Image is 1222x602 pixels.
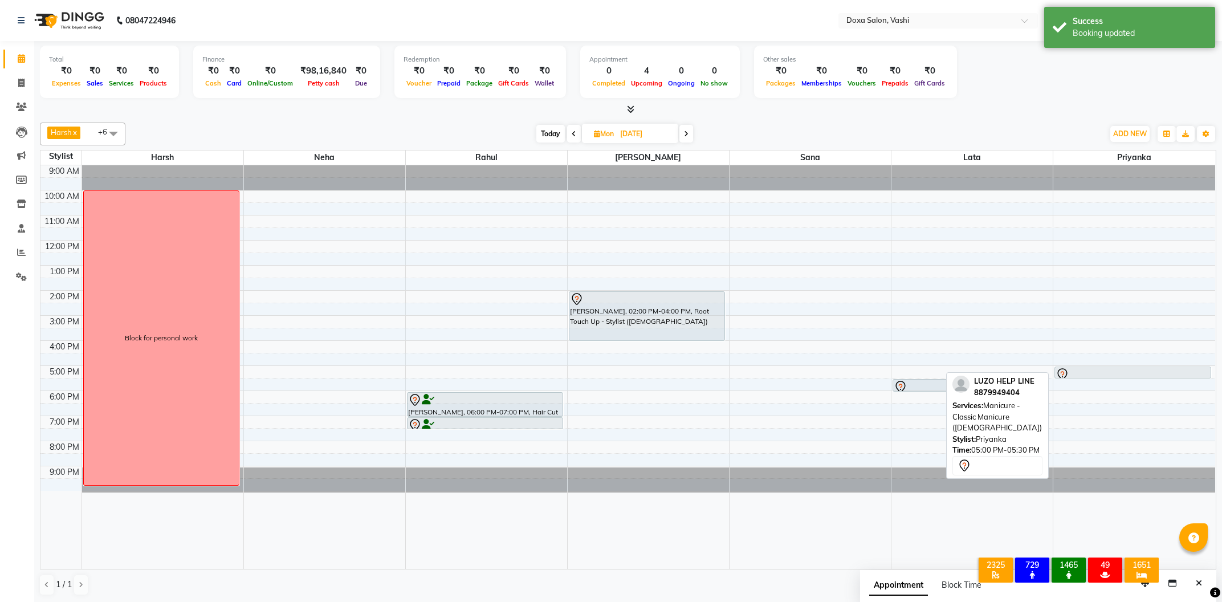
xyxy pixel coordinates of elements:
[40,150,82,162] div: Stylist
[879,79,911,87] span: Prepaids
[532,64,557,78] div: ₹0
[698,64,731,78] div: 0
[137,79,170,87] span: Products
[911,79,948,87] span: Gift Cards
[698,79,731,87] span: No show
[763,64,799,78] div: ₹0
[434,79,463,87] span: Prepaid
[43,241,82,253] div: 12:00 PM
[952,401,983,410] span: Services:
[799,79,845,87] span: Memberships
[942,580,981,590] span: Block Time
[49,64,84,78] div: ₹0
[1017,560,1047,570] div: 729
[202,64,224,78] div: ₹0
[569,292,724,340] div: [PERSON_NAME], 02:00 PM-04:00 PM, Root Touch Up - Stylist ([DEMOGRAPHIC_DATA])
[408,418,563,429] div: [PERSON_NAME], 07:00 PM-07:30 PM, Shave - Express [PERSON_NAME] ([DEMOGRAPHIC_DATA])
[406,150,567,165] span: Rahul
[763,79,799,87] span: Packages
[589,79,628,87] span: Completed
[47,266,82,278] div: 1:00 PM
[463,79,495,87] span: Package
[125,5,176,36] b: 08047224946
[98,127,116,136] span: +6
[125,333,198,343] div: Block for personal work
[536,125,565,143] span: Today
[84,64,106,78] div: ₹0
[434,64,463,78] div: ₹0
[47,291,82,303] div: 2:00 PM
[47,341,82,353] div: 4:00 PM
[974,376,1034,385] span: LUZO HELP LINE
[351,64,371,78] div: ₹0
[799,64,845,78] div: ₹0
[952,401,1042,432] span: Manicure - Classic Manicure ([DEMOGRAPHIC_DATA])
[29,5,107,36] img: logo
[628,64,665,78] div: 4
[952,434,1042,445] div: Priyanka
[296,64,351,78] div: ₹98,16,840
[617,125,674,143] input: 2025-10-06
[495,64,532,78] div: ₹0
[1055,367,1211,378] div: LUZO HELP LINE, 05:00 PM-05:30 PM, Manicure - Classic Manicure ([DEMOGRAPHIC_DATA])
[305,79,343,87] span: Petty cash
[628,79,665,87] span: Upcoming
[404,55,557,64] div: Redemption
[845,64,879,78] div: ₹0
[106,79,137,87] span: Services
[763,55,948,64] div: Other sales
[137,64,170,78] div: ₹0
[1110,126,1150,142] button: ADD NEW
[532,79,557,87] span: Wallet
[72,128,77,137] a: x
[1127,560,1156,570] div: 1651
[47,441,82,453] div: 8:00 PM
[404,64,434,78] div: ₹0
[891,150,1053,165] span: Lata
[408,393,563,416] div: [PERSON_NAME], 06:00 PM-07:00 PM, Hair Cut - Advance Stylist ([DEMOGRAPHIC_DATA])
[224,64,245,78] div: ₹0
[47,391,82,403] div: 6:00 PM
[952,434,976,444] span: Stylist:
[202,79,224,87] span: Cash
[49,55,170,64] div: Total
[974,387,1034,398] div: 8879949404
[1090,560,1120,570] div: 49
[591,129,617,138] span: Mon
[47,416,82,428] div: 7:00 PM
[56,579,72,591] span: 1 / 1
[952,445,1042,456] div: 05:00 PM-05:30 PM
[1073,27,1207,39] div: Booking updated
[981,560,1011,570] div: 2325
[568,150,729,165] span: [PERSON_NAME]
[952,445,971,454] span: Time:
[49,79,84,87] span: Expenses
[589,64,628,78] div: 0
[47,165,82,177] div: 9:00 AM
[1113,129,1147,138] span: ADD NEW
[47,316,82,328] div: 3:00 PM
[589,55,731,64] div: Appointment
[42,190,82,202] div: 10:00 AM
[893,380,1048,391] div: LUZO HELP LINE, 05:30 PM-06:00 PM, Pedicure - Classic ([DEMOGRAPHIC_DATA])
[1191,575,1207,592] button: Close
[82,150,243,165] span: Harsh
[202,55,371,64] div: Finance
[352,79,370,87] span: Due
[879,64,911,78] div: ₹0
[911,64,948,78] div: ₹0
[42,215,82,227] div: 11:00 AM
[84,79,106,87] span: Sales
[665,79,698,87] span: Ongoing
[1073,15,1207,27] div: Success
[106,64,137,78] div: ₹0
[47,466,82,478] div: 9:00 PM
[845,79,879,87] span: Vouchers
[51,128,72,137] span: Harsh
[1053,150,1215,165] span: Priyanka
[463,64,495,78] div: ₹0
[1054,560,1083,570] div: 1465
[245,64,296,78] div: ₹0
[244,150,405,165] span: Neha
[952,376,970,393] img: profile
